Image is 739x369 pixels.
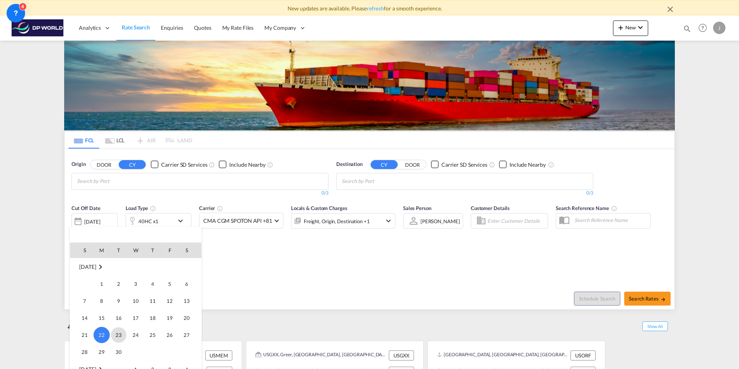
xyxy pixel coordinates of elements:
td: Wednesday September 24 2025 [127,326,144,343]
span: 14 [77,310,92,326]
tr: Week 5 [70,343,201,361]
td: September 2025 [70,258,201,275]
span: 9 [111,293,126,309]
tr: Week 3 [70,309,201,326]
td: Saturday September 6 2025 [178,275,201,292]
td: Tuesday September 9 2025 [110,292,127,309]
td: Thursday September 11 2025 [144,292,161,309]
span: 24 [128,327,143,343]
span: 11 [145,293,160,309]
tr: Week undefined [70,258,201,275]
td: Saturday September 13 2025 [178,292,201,309]
span: [DATE] [79,263,96,270]
td: Tuesday September 23 2025 [110,326,127,343]
td: Wednesday September 17 2025 [127,309,144,326]
td: Tuesday September 16 2025 [110,309,127,326]
span: 17 [128,310,143,326]
span: 4 [145,276,160,292]
span: 6 [179,276,194,292]
td: Thursday September 18 2025 [144,309,161,326]
span: 23 [111,327,126,343]
td: Wednesday September 10 2025 [127,292,144,309]
td: Monday September 1 2025 [93,275,110,292]
td: Tuesday September 2 2025 [110,275,127,292]
td: Monday September 15 2025 [93,309,110,326]
td: Tuesday September 30 2025 [110,343,127,361]
tr: Week 1 [70,275,201,292]
td: Sunday September 14 2025 [70,309,93,326]
span: 21 [77,327,92,343]
td: Monday September 8 2025 [93,292,110,309]
td: Saturday September 27 2025 [178,326,201,343]
td: Sunday September 21 2025 [70,326,93,343]
th: F [161,243,178,258]
span: 27 [179,327,194,343]
span: 22 [94,327,110,343]
span: 13 [179,293,194,309]
span: 20 [179,310,194,326]
span: 18 [145,310,160,326]
span: 1 [94,276,109,292]
tr: Week 4 [70,326,201,343]
td: Friday September 26 2025 [161,326,178,343]
span: 28 [77,344,92,360]
th: S [70,243,93,258]
td: Sunday September 28 2025 [70,343,93,361]
span: 8 [94,293,109,309]
th: M [93,243,110,258]
td: Thursday September 4 2025 [144,275,161,292]
span: 15 [94,310,109,326]
span: 7 [77,293,92,309]
span: 12 [162,293,177,309]
span: 3 [128,276,143,292]
td: Wednesday September 3 2025 [127,275,144,292]
span: 2 [111,276,126,292]
span: 25 [145,327,160,343]
span: 26 [162,327,177,343]
span: 19 [162,310,177,326]
span: 5 [162,276,177,292]
span: 30 [111,344,126,360]
td: Sunday September 7 2025 [70,292,93,309]
td: Monday September 29 2025 [93,343,110,361]
th: T [110,243,127,258]
td: Saturday September 20 2025 [178,309,201,326]
td: Thursday September 25 2025 [144,326,161,343]
span: 10 [128,293,143,309]
span: 16 [111,310,126,326]
td: Friday September 19 2025 [161,309,178,326]
th: W [127,243,144,258]
tr: Week 2 [70,292,201,309]
td: Friday September 5 2025 [161,275,178,292]
th: S [178,243,201,258]
th: T [144,243,161,258]
td: Monday September 22 2025 [93,326,110,343]
td: Friday September 12 2025 [161,292,178,309]
span: 29 [94,344,109,360]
